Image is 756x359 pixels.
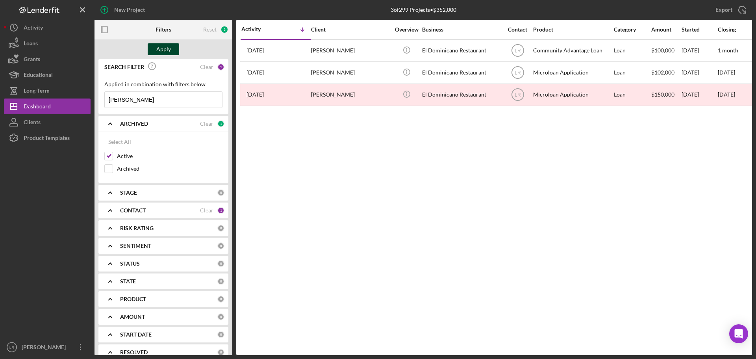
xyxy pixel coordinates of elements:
[682,26,717,33] div: Started
[4,20,91,35] button: Activity
[614,40,650,61] div: Loan
[246,91,264,98] time: 2023-09-26 20:04
[4,130,91,146] button: Product Templates
[217,313,224,320] div: 0
[217,260,224,267] div: 0
[20,339,71,357] div: [PERSON_NAME]
[120,207,146,214] b: CONTACT
[651,40,681,61] div: $100,000
[311,40,390,61] div: [PERSON_NAME]
[120,190,137,196] b: STAGE
[715,2,732,18] div: Export
[120,243,151,249] b: SENTIMENT
[515,48,521,54] text: LR
[156,26,171,33] b: Filters
[200,64,213,70] div: Clear
[217,349,224,356] div: 0
[148,43,179,55] button: Apply
[104,64,144,70] b: SEARCH FILTER
[533,26,612,33] div: Product
[246,69,264,76] time: 2024-10-09 21:51
[682,84,717,105] div: [DATE]
[120,331,152,338] b: START DATE
[217,63,224,71] div: 1
[156,43,171,55] div: Apply
[9,345,14,350] text: LR
[614,84,650,105] div: Loan
[217,331,224,338] div: 0
[4,339,91,355] button: LR[PERSON_NAME]
[682,62,717,83] div: [DATE]
[120,314,145,320] b: AMOUNT
[422,40,501,61] div: El Dominicano Restaurant
[217,278,224,285] div: 0
[24,83,50,100] div: Long-Term
[120,121,148,127] b: ARCHIVED
[24,51,40,69] div: Grants
[24,130,70,148] div: Product Templates
[422,84,501,105] div: El Dominicano Restaurant
[24,20,43,37] div: Activity
[200,207,213,214] div: Clear
[614,26,650,33] div: Category
[651,84,681,105] div: $150,000
[4,83,91,99] button: Long-Term
[220,26,228,33] div: 3
[4,51,91,67] button: Grants
[422,62,501,83] div: El Dominicano Restaurant
[24,67,53,85] div: Educational
[241,26,276,32] div: Activity
[217,120,224,127] div: 1
[4,114,91,130] button: Clients
[311,62,390,83] div: [PERSON_NAME]
[217,296,224,303] div: 0
[533,62,612,83] div: Microloan Application
[200,121,213,127] div: Clear
[311,84,390,105] div: [PERSON_NAME]
[203,26,217,33] div: Reset
[651,62,681,83] div: $102,000
[503,26,532,33] div: Contact
[217,207,224,214] div: 1
[515,70,521,76] text: LR
[120,296,146,302] b: PRODUCT
[4,99,91,114] button: Dashboard
[217,189,224,196] div: 0
[24,114,41,132] div: Clients
[533,40,612,61] div: Community Advantage Loan
[422,26,501,33] div: Business
[104,81,222,87] div: Applied in combination with filters below
[4,67,91,83] a: Educational
[515,92,521,98] text: LR
[217,225,224,232] div: 0
[311,26,390,33] div: Client
[718,91,735,98] time: [DATE]
[217,242,224,249] div: 0
[108,134,131,150] div: Select All
[533,84,612,105] div: Microloan Application
[729,324,748,343] div: Open Intercom Messenger
[117,165,222,173] label: Archived
[4,35,91,51] button: Loans
[120,260,140,267] b: STATUS
[120,278,136,285] b: STATE
[120,225,154,231] b: RISK RATING
[708,2,752,18] button: Export
[114,2,145,18] div: New Project
[246,47,264,54] time: 2025-07-11 02:36
[718,47,738,54] time: 1 month
[718,69,735,76] time: [DATE]
[391,7,456,13] div: 3 of 299 Projects • $352,000
[614,62,650,83] div: Loan
[24,35,38,53] div: Loans
[24,99,51,116] div: Dashboard
[117,152,222,160] label: Active
[392,26,421,33] div: Overview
